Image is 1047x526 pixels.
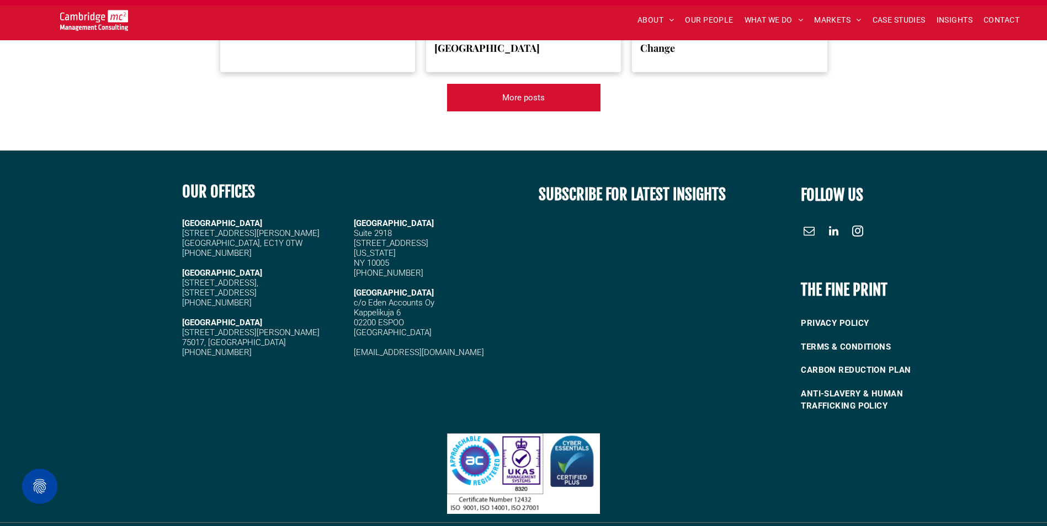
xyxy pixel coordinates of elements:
[354,218,434,228] span: [GEOGRAPHIC_DATA]
[978,12,1025,29] a: CONTACT
[182,318,262,328] strong: [GEOGRAPHIC_DATA]
[447,83,601,112] a: PRESS RELEASE | Cambridge Management Consulting Achieves Platinum Status in a Leading UK Telecoms...
[182,278,258,288] span: [STREET_ADDRESS],
[931,12,978,29] a: INSIGHTS
[354,347,484,357] a: [EMAIL_ADDRESS][DOMAIN_NAME]
[354,258,389,268] span: NY 10005
[739,12,809,29] a: WHAT WE DO
[354,228,392,238] span: Suite 2918
[801,185,863,205] font: FOLLOW US
[447,433,600,514] img: Telecoms
[182,182,255,201] b: OUR OFFICES
[182,268,262,278] strong: [GEOGRAPHIC_DATA]
[632,12,680,29] a: ABOUT
[60,10,128,31] img: Cambridge MC Logo, digital infrastructure
[801,312,951,335] a: PRIVACY POLICY
[801,335,951,359] a: TERMS & CONDITIONS
[354,268,423,278] span: [PHONE_NUMBER]
[354,298,434,337] span: c/o Eden Accounts Oy Kappelikuja 6 02200 ESPOO [GEOGRAPHIC_DATA]
[182,228,320,248] span: [STREET_ADDRESS][PERSON_NAME] [GEOGRAPHIC_DATA], EC1Y 0TW
[182,328,320,337] span: [STREET_ADDRESS][PERSON_NAME]
[182,337,286,347] span: 75017, [GEOGRAPHIC_DATA]
[354,288,434,298] span: [GEOGRAPHIC_DATA]
[182,347,252,357] span: [PHONE_NUMBER]
[354,248,396,258] span: [US_STATE]
[182,248,252,258] span: [PHONE_NUMBER]
[801,358,951,382] a: CARBON REDUCTION PLAN
[679,12,738,29] a: OUR PEOPLE
[801,223,817,242] a: email
[825,223,842,242] a: linkedin
[182,288,257,298] span: [STREET_ADDRESS]
[354,238,428,248] span: [STREET_ADDRESS]
[849,223,866,242] a: instagram
[801,280,887,299] b: THE FINE PRINT
[182,218,262,228] strong: [GEOGRAPHIC_DATA]
[801,382,951,418] a: ANTI-SLAVERY & HUMAN TRAFFICKING POLICY
[182,298,252,308] span: [PHONE_NUMBER]
[867,12,931,29] a: CASE STUDIES
[809,12,867,29] a: MARKETS
[502,84,545,111] span: More posts
[60,12,128,23] a: Your Business Transformed | Cambridge Management Consulting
